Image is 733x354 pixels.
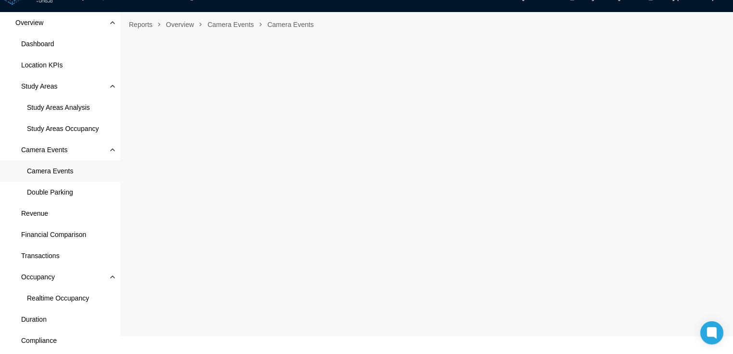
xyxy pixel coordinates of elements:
[125,17,156,32] span: Reports
[264,17,317,32] span: Camera Events
[21,272,55,282] span: Occupancy
[21,145,67,155] span: Camera Events
[27,187,73,197] span: Double Parking
[21,60,63,70] span: Location KPIs
[27,293,89,303] span: Realtime Occupancy
[21,315,47,324] span: Duration
[27,166,73,176] span: Camera Events
[21,39,54,49] span: Dashboard
[203,17,257,32] span: Camera Events
[21,209,48,218] span: Revenue
[21,81,58,91] span: Study Areas
[27,103,90,112] span: Study Areas Analysis
[162,17,198,32] span: Overview
[21,336,57,345] span: Compliance
[21,251,60,261] span: Transactions
[15,18,43,27] span: Overview
[21,230,86,239] span: Financial Comparison
[27,124,99,133] span: Study Areas Occupancy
